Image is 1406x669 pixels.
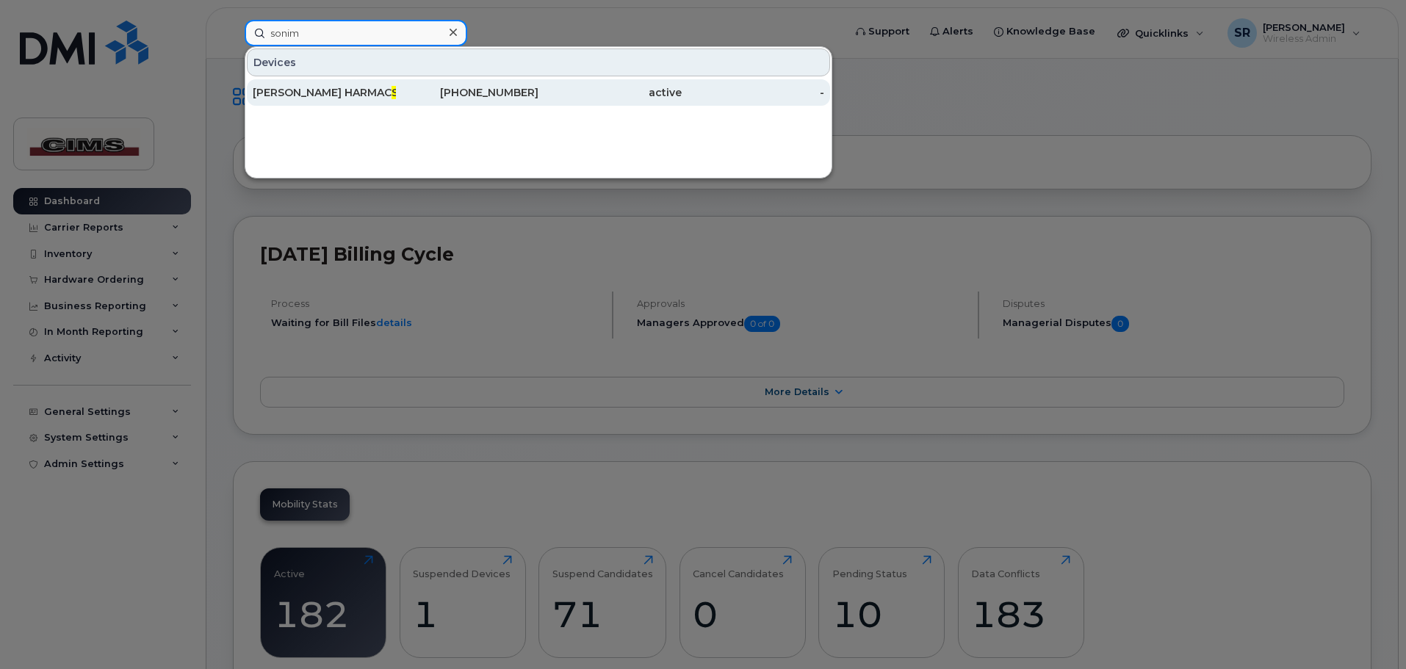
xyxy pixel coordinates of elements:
div: Devices [247,48,830,76]
div: [PERSON_NAME] HARMAC [253,85,396,100]
div: active [538,85,682,100]
a: [PERSON_NAME] HARMACSonim[PHONE_NUMBER]active- [247,79,830,106]
div: [PHONE_NUMBER] [396,85,539,100]
span: Sonim [392,86,426,99]
div: - [682,85,825,100]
